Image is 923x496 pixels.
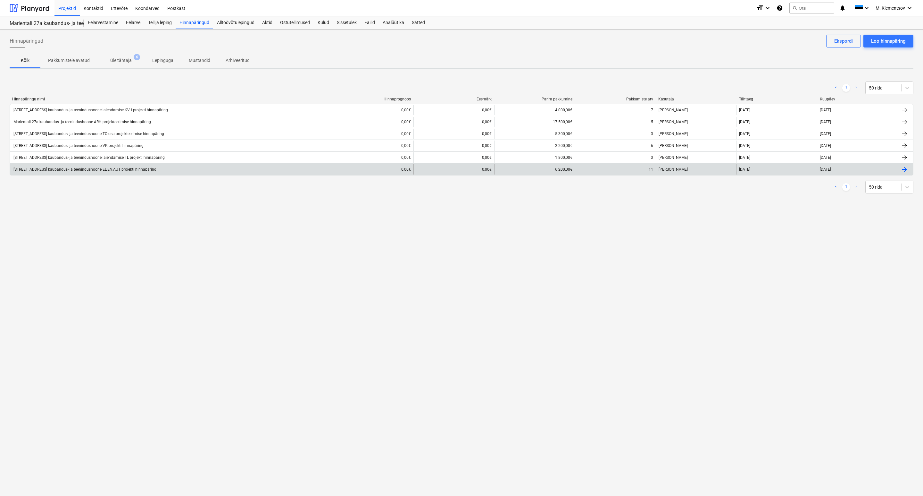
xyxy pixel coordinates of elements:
[832,183,840,191] a: Previous page
[17,57,33,64] p: Kõik
[820,155,831,160] div: [DATE]
[656,117,736,127] div: [PERSON_NAME]
[213,16,258,29] a: Alltöövõtulepingud
[379,16,408,29] a: Analüütika
[494,164,575,175] div: 6 200,00€
[656,141,736,151] div: [PERSON_NAME]
[739,97,815,101] div: Tähtaeg
[842,84,850,92] a: Page 1 is your current page
[842,183,850,191] a: Page 1 is your current page
[134,54,140,60] span: 6
[314,16,333,29] a: Kulud
[226,57,250,64] p: Arhiveeritud
[820,97,895,101] div: Kuupäev
[764,4,771,12] i: keyboard_arrow_down
[413,164,494,175] div: 0,00€
[852,84,860,92] a: Next page
[651,155,653,160] div: 3
[739,143,750,148] div: [DATE]
[656,105,736,115] div: [PERSON_NAME]
[258,16,276,29] a: Aktid
[834,37,853,45] div: Ekspordi
[876,5,905,11] span: M. Klementsov
[651,108,653,112] div: 7
[820,167,831,172] div: [DATE]
[48,57,90,64] p: Pakkumistele avatud
[12,143,144,148] div: [STREET_ADDRESS] kaubandus- ja teenindushoone VK projekti hinnapäring
[335,97,411,101] div: Hinnaprognoos
[176,16,213,29] a: Hinnapäringud
[756,4,764,12] i: format_size
[413,105,494,115] div: 0,00€
[84,16,122,29] a: Eelarvestamine
[333,105,413,115] div: 0,00€
[656,152,736,163] div: [PERSON_NAME]
[12,97,330,101] div: Hinnapäringu nimi
[739,132,750,136] div: [DATE]
[144,16,176,29] a: Tellija leping
[413,117,494,127] div: 0,00€
[820,120,831,124] div: [DATE]
[789,3,834,13] button: Otsi
[792,5,797,11] span: search
[651,132,653,136] div: 3
[494,117,575,127] div: 17 500,00€
[578,97,653,101] div: Pakkumiste arv
[276,16,314,29] a: Ostutellimused
[12,155,165,160] div: [STREET_ADDRESS] kaubandus- ja teenindushoone laiendamise TL projekti hinnapäring
[826,35,861,47] button: Ekspordi
[333,117,413,127] div: 0,00€
[189,57,210,64] p: Mustandid
[413,129,494,139] div: 0,00€
[12,132,164,136] div: [STREET_ADDRESS] kaubandus- ja teenindushoone TO osa projekteerimise hinnapäring
[871,37,906,45] div: Loo hinnapäring
[333,164,413,175] div: 0,00€
[739,108,750,112] div: [DATE]
[152,57,173,64] p: Lepinguga
[656,164,736,175] div: [PERSON_NAME]
[122,16,144,29] a: Eelarve
[863,35,913,47] button: Loo hinnapäring
[863,4,870,12] i: keyboard_arrow_down
[820,132,831,136] div: [DATE]
[739,167,750,172] div: [DATE]
[820,143,831,148] div: [DATE]
[413,141,494,151] div: 0,00€
[361,16,379,29] a: Failid
[494,152,575,163] div: 1 800,00€
[852,183,860,191] a: Next page
[820,108,831,112] div: [DATE]
[10,20,76,27] div: Marientali 27a kaubandus- ja teenindushoone laiendamine
[333,16,361,29] a: Sissetulek
[832,84,840,92] a: Previous page
[739,155,750,160] div: [DATE]
[12,167,156,172] div: [STREET_ADDRESS] kaubandus- ja teenindushoone EL,EN,AUT projekti hinnapäring
[839,4,846,12] i: notifications
[494,129,575,139] div: 5 300,00€
[497,97,572,101] div: Parim pakkumine
[333,129,413,139] div: 0,00€
[10,37,43,45] span: Hinnapäringud
[413,152,494,163] div: 0,00€
[12,108,168,112] div: [STREET_ADDRESS] kaubandus- ja teenindushoone laiendamise KVJ projekti hinnapäring
[333,141,413,151] div: 0,00€
[651,120,653,124] div: 5
[777,4,783,12] i: Abikeskus
[12,120,151,124] div: Marientali 27a kaubandus- ja teenindushoone ARH projekteerimise hinnapäring
[651,143,653,148] div: 6
[658,97,734,101] div: Kasutaja
[408,16,429,29] a: Sätted
[416,97,492,101] div: Eesmärk
[333,152,413,163] div: 0,00€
